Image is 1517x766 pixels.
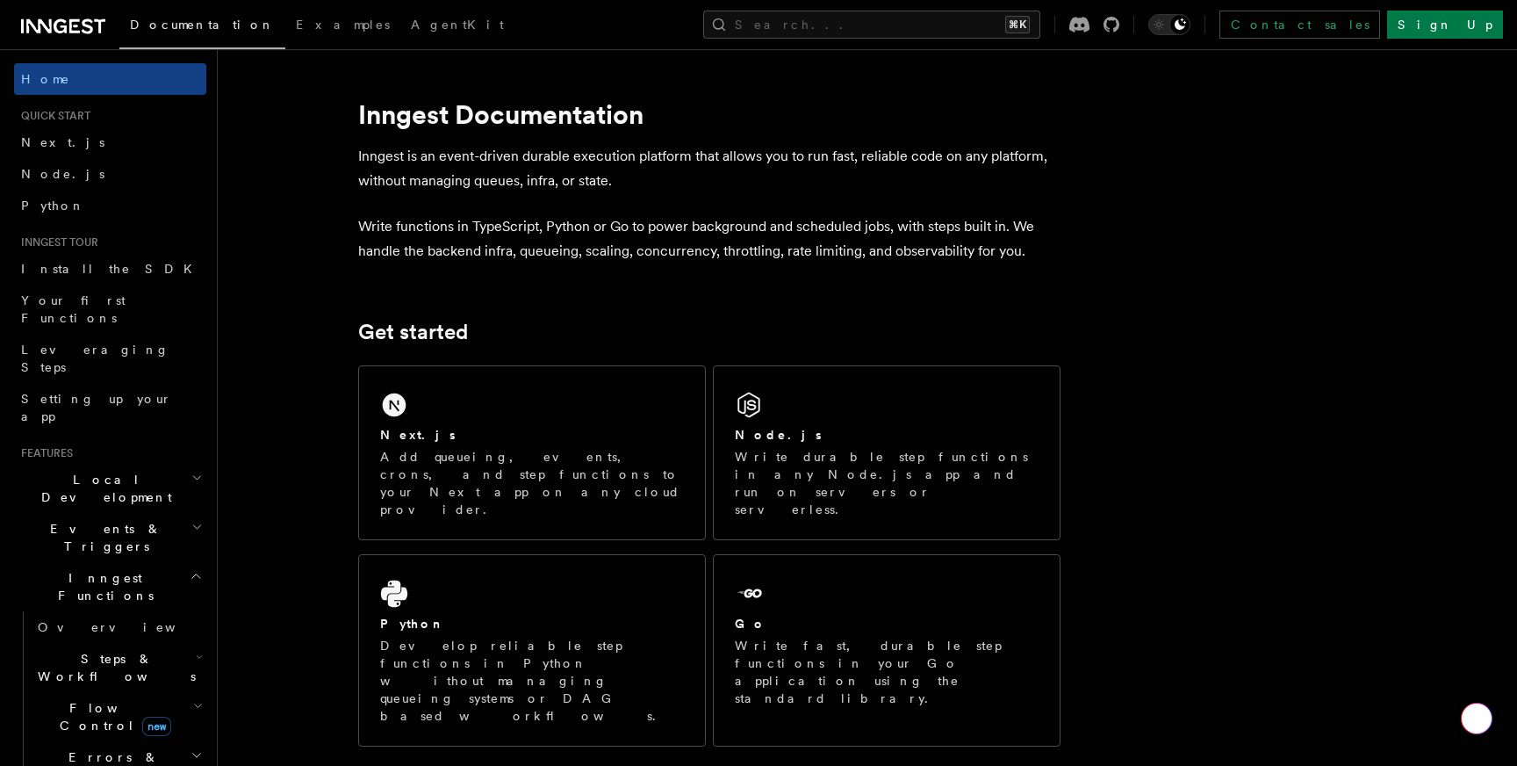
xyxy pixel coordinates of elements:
[296,18,390,32] span: Examples
[14,334,206,383] a: Leveraging Steps
[31,650,196,685] span: Steps & Workflows
[1387,11,1503,39] a: Sign Up
[21,343,169,374] span: Leveraging Steps
[380,448,684,518] p: Add queueing, events, crons, and step functions to your Next app on any cloud provider.
[21,293,126,325] span: Your first Functions
[735,637,1039,707] p: Write fast, durable step functions in your Go application using the standard library.
[713,554,1060,747] a: GoWrite fast, durable step functions in your Go application using the standard library.
[31,643,206,692] button: Steps & Workflows
[14,446,73,460] span: Features
[358,320,468,344] a: Get started
[380,615,445,632] h2: Python
[14,513,206,562] button: Events & Triggers
[14,285,206,334] a: Your first Functions
[703,11,1040,39] button: Search...⌘K
[358,98,1060,130] h1: Inngest Documentation
[21,262,203,276] span: Install the SDK
[21,167,104,181] span: Node.js
[21,392,172,423] span: Setting up your app
[358,214,1060,264] p: Write functions in TypeScript, Python or Go to power background and scheduled jobs, with steps bu...
[31,692,206,741] button: Flow Controlnew
[1219,11,1380,39] a: Contact sales
[1148,14,1190,35] button: Toggle dark mode
[358,554,706,747] a: PythonDevelop reliable step functions in Python without managing queueing systems or DAG based wo...
[735,615,766,632] h2: Go
[14,569,190,604] span: Inngest Functions
[400,5,514,47] a: AgentKit
[142,717,171,736] span: new
[130,18,275,32] span: Documentation
[380,637,684,725] p: Develop reliable step functions in Python without managing queueing systems or DAG based workflows.
[119,5,285,49] a: Documentation
[14,109,90,123] span: Quick start
[14,63,206,95] a: Home
[31,611,206,643] a: Overview
[21,135,104,149] span: Next.js
[14,562,206,611] button: Inngest Functions
[38,620,219,634] span: Overview
[21,199,85,213] span: Python
[380,426,456,444] h2: Next.js
[14,464,206,513] button: Local Development
[14,126,206,158] a: Next.js
[1005,16,1030,33] kbd: ⌘K
[358,144,1060,193] p: Inngest is an event-driven durable execution platform that allows you to run fast, reliable code ...
[14,190,206,221] a: Python
[14,520,191,555] span: Events & Triggers
[735,448,1039,518] p: Write durable step functions in any Node.js app and run on servers or serverless.
[713,365,1060,540] a: Node.jsWrite durable step functions in any Node.js app and run on servers or serverless.
[14,235,98,249] span: Inngest tour
[31,699,193,734] span: Flow Control
[14,158,206,190] a: Node.js
[411,18,504,32] span: AgentKit
[14,383,206,432] a: Setting up your app
[14,471,191,506] span: Local Development
[285,5,400,47] a: Examples
[358,365,706,540] a: Next.jsAdd queueing, events, crons, and step functions to your Next app on any cloud provider.
[735,426,822,444] h2: Node.js
[14,253,206,285] a: Install the SDK
[21,70,70,88] span: Home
